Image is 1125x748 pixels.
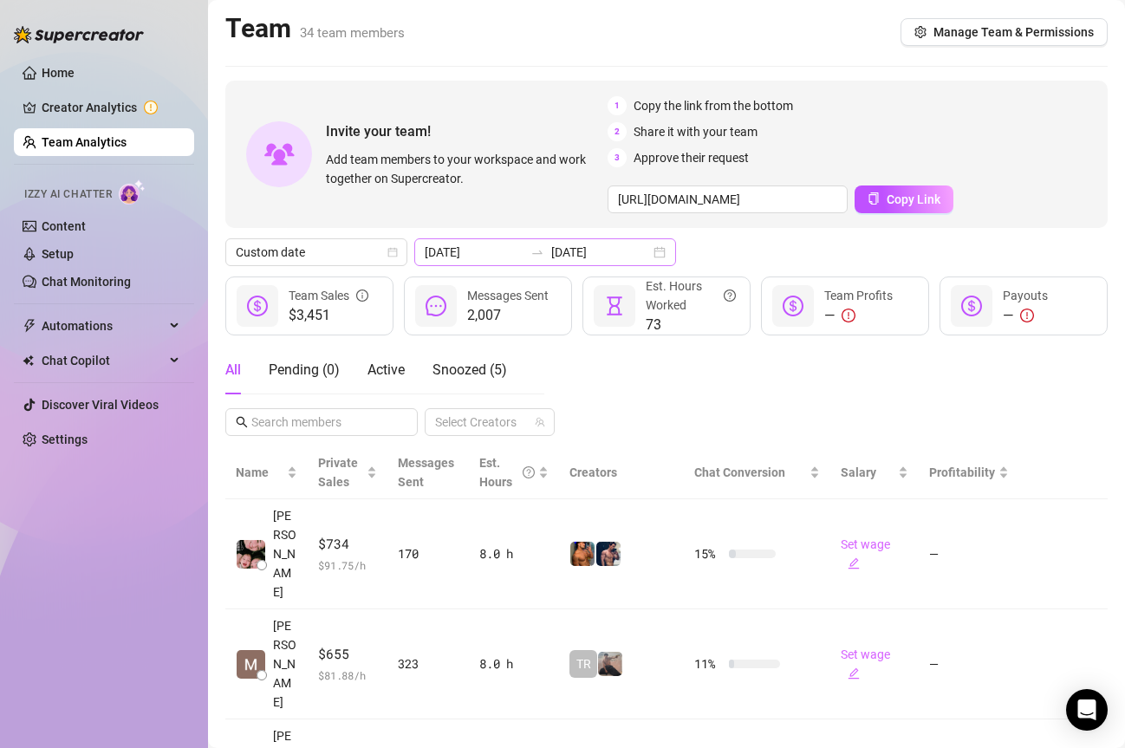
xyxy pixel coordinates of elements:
[269,360,340,381] div: Pending ( 0 )
[841,647,890,680] a: Set wageedit
[42,66,75,80] a: Home
[608,122,627,141] span: 2
[1003,289,1048,302] span: Payouts
[273,506,297,602] span: [PERSON_NAME]
[236,463,283,482] span: Name
[634,122,758,141] span: Share it with your team
[225,446,308,499] th: Name
[425,243,523,262] input: Start date
[398,654,458,673] div: 323
[841,537,890,570] a: Set wageedit
[646,276,736,315] div: Est. Hours Worked
[467,289,549,302] span: Messages Sent
[479,544,549,563] div: 8.0 h
[933,25,1094,39] span: Manage Team & Permissions
[356,286,368,305] span: info-circle
[42,94,180,121] a: Creator Analytics exclamation-circle
[1020,309,1034,322] span: exclamation-circle
[42,433,88,446] a: Settings
[783,296,803,316] span: dollar-circle
[608,148,627,167] span: 3
[318,667,377,684] span: $ 81.88 /h
[398,544,458,563] div: 170
[318,556,377,574] span: $ 91.75 /h
[1066,689,1108,731] div: Open Intercom Messenger
[367,361,405,378] span: Active
[646,315,736,335] span: 73
[479,654,549,673] div: 8.0 h
[119,179,146,205] img: AI Chatter
[251,413,393,432] input: Search members
[432,361,507,378] span: Snoozed ( 5 )
[559,446,684,499] th: Creators
[318,456,358,489] span: Private Sales
[604,296,625,316] span: hourglass
[694,465,785,479] span: Chat Conversion
[318,644,377,665] span: $655
[23,319,36,333] span: thunderbolt
[273,616,297,712] span: [PERSON_NAME]
[694,544,722,563] span: 15 %
[530,245,544,259] span: to
[42,219,86,233] a: Content
[42,312,165,340] span: Automations
[848,557,860,569] span: edit
[551,243,650,262] input: End date
[387,247,398,257] span: calendar
[24,186,112,203] span: Izzy AI Chatter
[523,453,535,491] span: question-circle
[398,456,454,489] span: Messages Sent
[855,185,953,213] button: Copy Link
[724,276,736,315] span: question-circle
[824,305,893,326] div: —
[535,417,545,427] span: team
[1003,305,1048,326] div: —
[318,534,377,555] span: $734
[42,398,159,412] a: Discover Viral Videos
[225,12,405,45] h2: Team
[914,26,927,38] span: setting
[901,18,1108,46] button: Manage Team & Permissions
[634,148,749,167] span: Approve their request
[694,654,722,673] span: 11 %
[300,25,405,41] span: 34 team members
[479,453,535,491] div: Est. Hours
[23,354,34,367] img: Chat Copilot
[426,296,446,316] span: message
[467,305,549,326] span: 2,007
[289,286,368,305] div: Team Sales
[236,239,397,265] span: Custom date
[841,465,876,479] span: Salary
[570,542,595,566] img: JG
[929,465,995,479] span: Profitability
[848,667,860,680] span: edit
[919,499,1019,609] td: —
[842,309,855,322] span: exclamation-circle
[14,26,144,43] img: logo-BBDzfeDw.svg
[530,245,544,259] span: swap-right
[247,296,268,316] span: dollar-circle
[919,609,1019,719] td: —
[596,542,621,566] img: Axel
[237,650,265,679] img: Mariane Subia
[868,192,880,205] span: copy
[237,540,265,569] img: Regine Ore
[326,120,608,142] span: Invite your team!
[225,360,241,381] div: All
[887,192,940,206] span: Copy Link
[42,275,131,289] a: Chat Monitoring
[42,347,165,374] span: Chat Copilot
[961,296,982,316] span: dollar-circle
[289,305,368,326] span: $3,451
[576,654,591,673] span: TR
[326,150,601,188] span: Add team members to your workspace and work together on Supercreator.
[824,289,893,302] span: Team Profits
[42,135,127,149] a: Team Analytics
[236,416,248,428] span: search
[598,652,622,676] img: LC
[634,96,793,115] span: Copy the link from the bottom
[608,96,627,115] span: 1
[42,247,74,261] a: Setup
